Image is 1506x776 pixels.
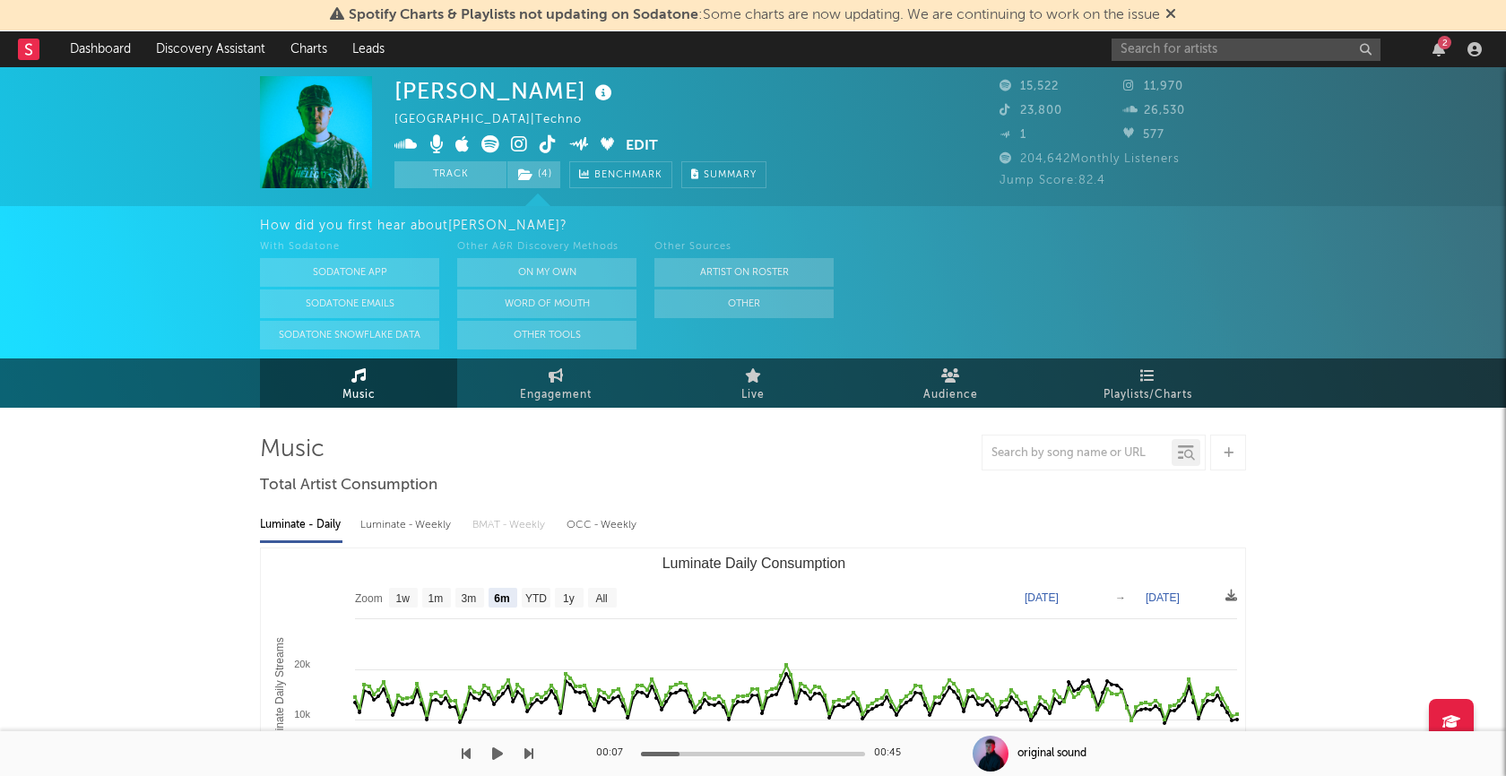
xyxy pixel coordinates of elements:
[457,321,636,349] button: Other Tools
[394,109,602,131] div: [GEOGRAPHIC_DATA] | Techno
[260,215,1506,237] div: How did you first hear about [PERSON_NAME] ?
[396,592,411,605] text: 1w
[923,384,978,406] span: Audience
[1025,591,1059,604] text: [DATE]
[567,510,638,540] div: OCC - Weekly
[563,592,575,605] text: 1y
[294,709,310,720] text: 10k
[260,321,439,349] button: Sodatone Snowflake Data
[57,31,143,67] a: Dashboard
[1104,384,1192,406] span: Playlists/Charts
[1123,81,1183,92] span: 11,970
[681,161,766,188] button: Summary
[596,743,632,764] div: 00:07
[1000,81,1059,92] span: 15,522
[1000,129,1026,141] span: 1
[1017,746,1086,762] div: original sound
[654,237,834,258] div: Other Sources
[1432,42,1445,56] button: 2
[1049,358,1246,408] a: Playlists/Charts
[1123,105,1185,116] span: 26,530
[626,135,658,158] button: Edit
[595,592,607,605] text: All
[462,592,477,605] text: 3m
[360,510,454,540] div: Luminate - Weekly
[1000,105,1062,116] span: 23,800
[982,446,1172,461] input: Search by song name or URL
[260,237,439,258] div: With Sodatone
[342,384,376,406] span: Music
[340,31,397,67] a: Leads
[349,8,1160,22] span: : Some charts are now updating. We are continuing to work on the issue
[1115,591,1126,604] text: →
[457,289,636,318] button: Word Of Mouth
[394,76,617,106] div: [PERSON_NAME]
[355,592,383,605] text: Zoom
[1000,153,1180,165] span: 204,642 Monthly Listeners
[654,358,852,408] a: Live
[457,258,636,287] button: On My Own
[594,165,662,186] span: Benchmark
[143,31,278,67] a: Discovery Assistant
[260,510,342,540] div: Luminate - Daily
[1000,175,1105,186] span: Jump Score: 82.4
[260,475,437,496] span: Total Artist Consumption
[704,170,757,180] span: Summary
[457,237,636,258] div: Other A&R Discovery Methods
[349,8,698,22] span: Spotify Charts & Playlists not updating on Sodatone
[520,384,592,406] span: Engagement
[278,31,340,67] a: Charts
[654,289,834,318] button: Other
[506,161,561,188] span: ( 4 )
[1146,591,1180,604] text: [DATE]
[852,358,1049,408] a: Audience
[507,161,560,188] button: (4)
[569,161,672,188] a: Benchmark
[1112,39,1380,61] input: Search for artists
[457,358,654,408] a: Engagement
[654,258,834,287] button: Artist on Roster
[260,289,439,318] button: Sodatone Emails
[1438,36,1451,49] div: 2
[525,592,547,605] text: YTD
[260,258,439,287] button: Sodatone App
[741,384,765,406] span: Live
[874,743,910,764] div: 00:45
[394,161,506,188] button: Track
[294,659,310,669] text: 20k
[494,592,509,605] text: 6m
[662,556,846,571] text: Luminate Daily Consumption
[1123,129,1164,141] span: 577
[260,358,457,408] a: Music
[273,637,286,751] text: Luminate Daily Streams
[1165,8,1176,22] span: Dismiss
[428,592,444,605] text: 1m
